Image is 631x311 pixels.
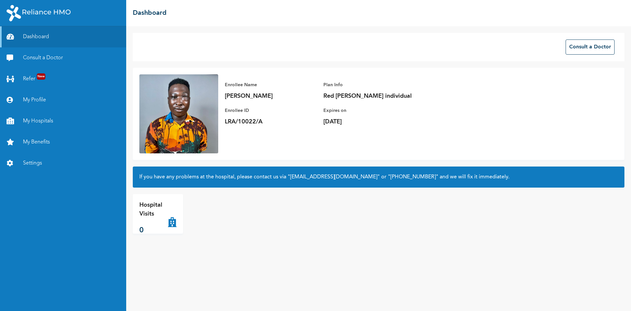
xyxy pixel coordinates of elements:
[388,174,438,180] a: "[PHONE_NUMBER]"
[566,39,615,55] button: Consult a Doctor
[139,74,218,153] img: Enrollee
[7,5,71,21] img: RelianceHMO's Logo
[37,73,45,80] span: New
[323,81,415,89] p: Plan Info
[323,92,415,100] p: Red [PERSON_NAME] individual
[288,174,380,180] a: "[EMAIL_ADDRESS][DOMAIN_NAME]"
[323,107,415,115] p: Expires on
[323,118,415,126] p: [DATE]
[225,81,317,89] p: Enrollee Name
[225,92,317,100] p: [PERSON_NAME]
[225,107,317,115] p: Enrollee ID
[139,225,168,236] p: 0
[133,8,167,18] h2: Dashboard
[139,173,618,181] h2: If you have any problems at the hospital, please contact us via or and we will fix it immediately.
[225,118,317,126] p: LRA/10022/A
[139,201,168,219] p: Hospital Visits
